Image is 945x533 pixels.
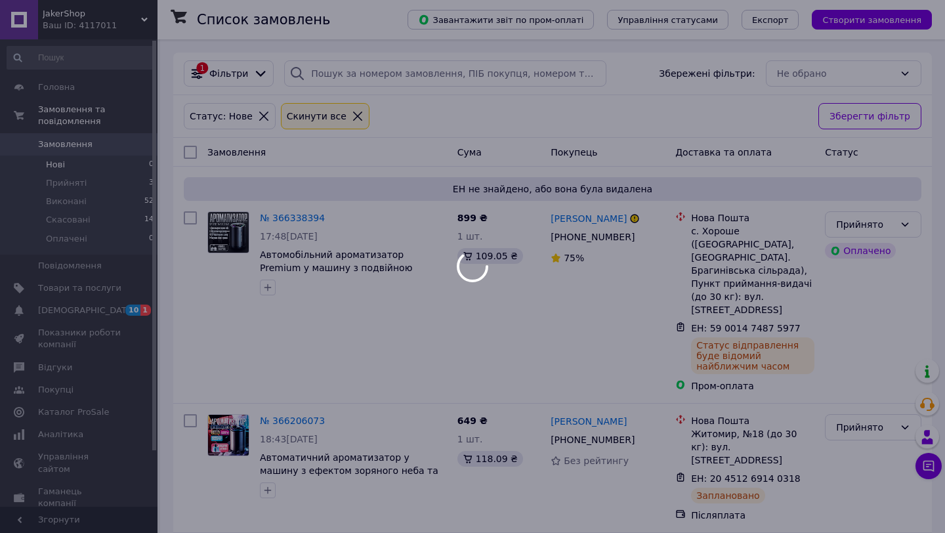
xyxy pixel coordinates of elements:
[457,231,483,242] span: 1 шт.
[457,147,482,158] span: Cума
[691,473,801,484] span: ЕН: 20 4512 6914 0318
[38,429,83,440] span: Аналітика
[260,231,318,242] span: 17:48[DATE]
[607,10,728,30] button: Управління статусами
[208,212,249,253] img: Фото товару
[618,15,718,25] span: Управління статусами
[564,456,629,466] span: Без рейтингу
[457,434,483,444] span: 1 шт.
[659,67,755,80] span: Збережені фільтри:
[38,362,72,373] span: Відгуки
[38,406,109,418] span: Каталог ProSale
[457,416,488,426] span: 649 ₴
[187,109,255,123] div: Статус: Нове
[38,81,75,93] span: Головна
[260,416,325,426] a: № 366206073
[818,103,921,129] button: Зберегти фільтр
[38,451,121,475] span: Управління сайтом
[836,420,894,435] div: Прийнято
[675,147,772,158] span: Доставка та оплата
[408,10,594,30] button: Завантажити звіт по пром-оплаті
[548,228,637,246] div: [PHONE_NUMBER]
[691,323,801,333] span: ЕН: 59 0014 7487 5977
[812,10,932,30] button: Створити замовлення
[46,177,87,189] span: Прийняті
[418,14,583,26] span: Завантажити звіт по пром-оплаті
[691,337,814,374] div: Статус відправлення буде відомий найближчим часом
[46,196,87,207] span: Виконані
[43,8,141,20] span: JakerShop
[207,147,266,158] span: Замовлення
[46,233,87,245] span: Оплачені
[208,415,249,456] img: Фото товару
[691,224,814,316] div: с. Хороше ([GEOGRAPHIC_DATA], [GEOGRAPHIC_DATA]. Брагинівська сільрада), Пункт приймання-видачі (...
[822,15,921,25] span: Створити замовлення
[457,213,488,223] span: 899 ₴
[777,66,894,81] div: Не обрано
[915,453,942,479] button: Чат з покупцем
[46,159,65,171] span: Нові
[564,253,584,263] span: 75%
[829,109,910,123] span: Зберегти фільтр
[149,177,154,189] span: 3
[209,67,248,80] span: Фільтри
[38,384,73,396] span: Покупці
[752,15,789,25] span: Експорт
[836,217,894,232] div: Прийнято
[38,282,121,294] span: Товари та послуги
[742,10,799,30] button: Експорт
[551,212,627,225] a: [PERSON_NAME]
[260,249,420,312] a: Автомобільний ароматизатор Premium у машину з подвійною проєкцією Зоряного неба, [GEOGRAPHIC_DATA...
[691,211,814,224] div: Нова Пошта
[38,104,157,127] span: Замовлення та повідомлення
[197,12,330,28] h1: Список замовлень
[284,60,606,87] input: Пошук за номером замовлення, ПІБ покупця, номером телефону, Email, номером накладної
[38,327,121,351] span: Показники роботи компанії
[691,379,814,393] div: Пром-оплата
[825,147,858,158] span: Статус
[825,243,896,259] div: Оплачено
[260,452,438,502] a: Автоматичний ароматизатор у машину з ефектом зоряного неба та розпиленням аромату Дифузор освіжув...
[260,434,318,444] span: 18:43[DATE]
[457,451,523,467] div: 118.09 ₴
[799,14,932,24] a: Створити замовлення
[284,109,349,123] div: Cкинути все
[691,427,814,467] div: Житомир, №18 (до 30 кг): вул. [STREET_ADDRESS]
[691,488,765,503] div: Заплановано
[38,260,102,272] span: Повідомлення
[548,431,637,449] div: [PHONE_NUMBER]
[46,214,91,226] span: Скасовані
[149,159,154,171] span: 0
[551,415,627,428] a: [PERSON_NAME]
[7,46,155,70] input: Пошук
[207,211,249,253] a: Фото товару
[125,305,140,316] span: 10
[207,414,249,456] a: Фото товару
[43,20,157,32] div: Ваш ID: 4117011
[38,305,135,316] span: [DEMOGRAPHIC_DATA]
[38,139,93,150] span: Замовлення
[691,509,814,522] div: Післяплата
[457,248,523,264] div: 109.05 ₴
[260,213,325,223] a: № 366338394
[149,233,154,245] span: 0
[144,196,154,207] span: 52
[38,486,121,509] span: Гаманець компанії
[189,182,916,196] span: ЕН не знайдено, або вона була видалена
[691,414,814,427] div: Нова Пошта
[551,147,597,158] span: Покупець
[140,305,151,316] span: 1
[144,214,154,226] span: 14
